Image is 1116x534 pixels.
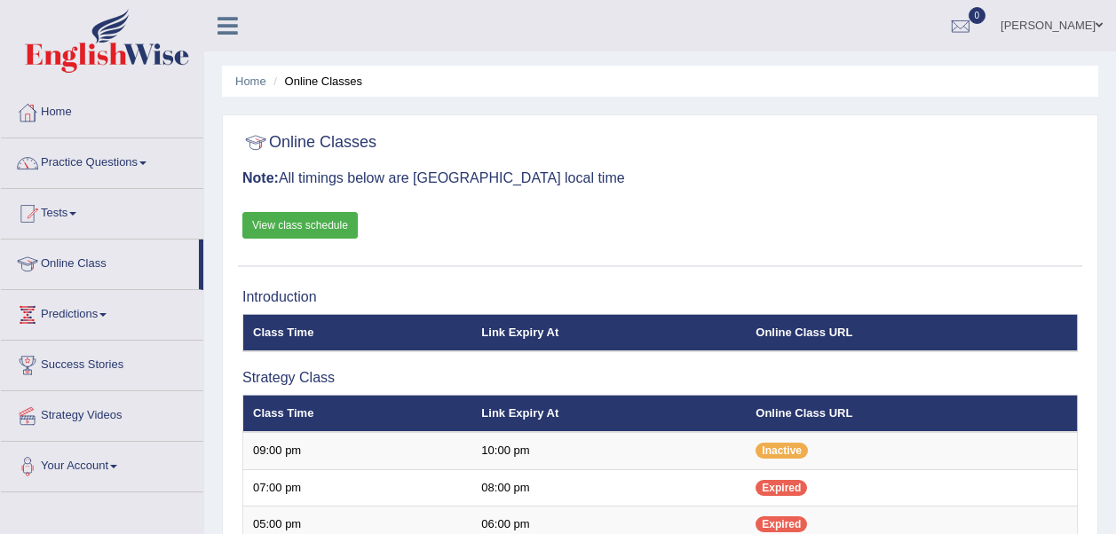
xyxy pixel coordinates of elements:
[471,469,746,507] td: 08:00 pm
[746,395,1077,432] th: Online Class URL
[756,516,807,532] span: Expired
[471,314,746,351] th: Link Expiry At
[1,341,203,385] a: Success Stories
[756,443,808,459] span: Inactive
[1,189,203,233] a: Tests
[1,138,203,183] a: Practice Questions
[1,290,203,334] a: Predictions
[969,7,986,24] span: 0
[1,391,203,436] a: Strategy Videos
[242,130,376,156] h2: Online Classes
[471,432,746,469] td: 10:00 pm
[1,88,203,132] a: Home
[471,395,746,432] th: Link Expiry At
[242,170,279,185] b: Note:
[1,240,199,284] a: Online Class
[756,480,807,496] span: Expired
[242,212,358,239] a: View class schedule
[242,170,1078,186] h3: All timings below are [GEOGRAPHIC_DATA] local time
[243,432,472,469] td: 09:00 pm
[243,314,472,351] th: Class Time
[235,75,266,88] a: Home
[269,73,362,90] li: Online Classes
[242,370,1078,386] h3: Strategy Class
[243,469,472,507] td: 07:00 pm
[243,395,472,432] th: Class Time
[1,442,203,486] a: Your Account
[746,314,1077,351] th: Online Class URL
[242,289,1078,305] h3: Introduction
